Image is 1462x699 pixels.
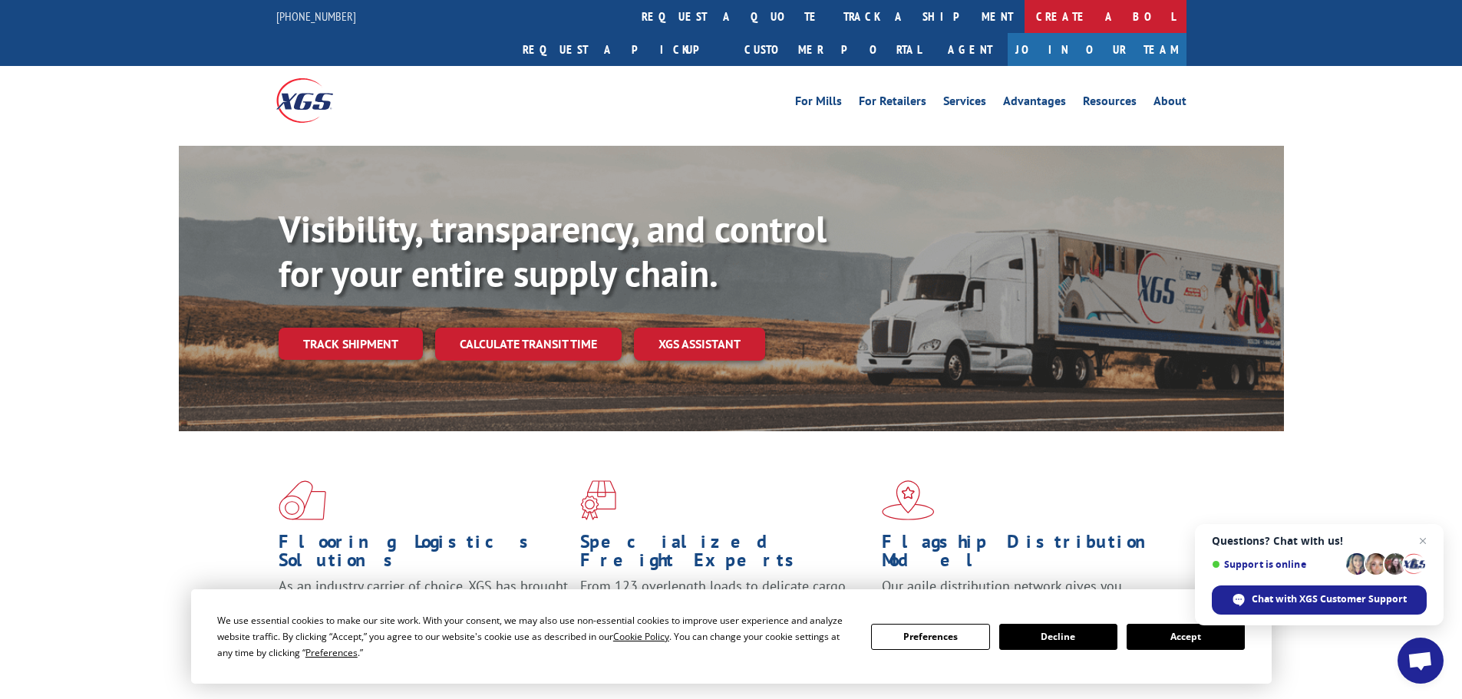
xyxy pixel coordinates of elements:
div: We use essential cookies to make our site work. With your consent, we may also use non-essential ... [217,612,853,661]
h1: Flagship Distribution Model [882,532,1172,577]
img: xgs-icon-flagship-distribution-model-red [882,480,935,520]
a: Resources [1083,95,1137,112]
a: Customer Portal [733,33,932,66]
button: Decline [999,624,1117,650]
a: Calculate transit time [435,328,622,361]
div: Cookie Consent Prompt [191,589,1272,684]
p: From 123 overlength loads to delicate cargo, our experienced staff knows the best way to move you... [580,577,870,645]
div: Chat with XGS Customer Support [1212,585,1427,615]
span: Our agile distribution network gives you nationwide inventory management on demand. [882,577,1164,613]
h1: Flooring Logistics Solutions [279,532,569,577]
a: About [1153,95,1186,112]
a: Services [943,95,986,112]
h1: Specialized Freight Experts [580,532,870,577]
img: xgs-icon-total-supply-chain-intelligence-red [279,480,326,520]
span: Questions? Chat with us! [1212,535,1427,547]
span: Close chat [1414,532,1432,550]
a: Track shipment [279,328,423,360]
img: xgs-icon-focused-on-flooring-red [580,480,616,520]
button: Preferences [871,624,989,650]
b: Visibility, transparency, and control for your entire supply chain. [279,205,827,297]
a: For Mills [795,95,842,112]
a: Agent [932,33,1008,66]
span: Cookie Policy [613,630,669,643]
span: Preferences [305,646,358,659]
div: Open chat [1398,638,1444,684]
span: As an industry carrier of choice, XGS has brought innovation and dedication to flooring logistics... [279,577,568,631]
a: Request a pickup [511,33,733,66]
span: Chat with XGS Customer Support [1252,592,1407,606]
span: Support is online [1212,559,1341,570]
a: XGS ASSISTANT [634,328,765,361]
a: Advantages [1003,95,1066,112]
a: For Retailers [859,95,926,112]
button: Accept [1127,624,1245,650]
a: Join Our Team [1008,33,1186,66]
a: [PHONE_NUMBER] [276,8,356,24]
